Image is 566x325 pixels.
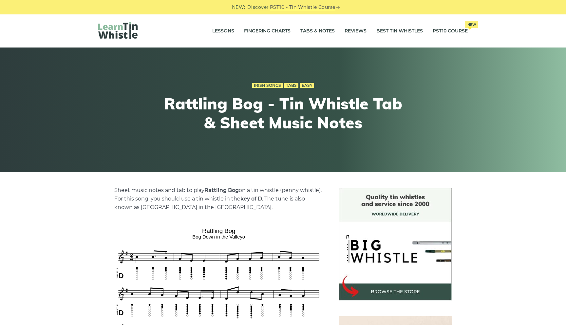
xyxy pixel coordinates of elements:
a: Reviews [345,23,367,39]
img: BigWhistle Tin Whistle Store [339,188,452,300]
a: Tabs & Notes [300,23,335,39]
a: PST10 CourseNew [433,23,468,39]
a: Lessons [212,23,234,39]
strong: Rattling Bog [204,187,239,193]
img: LearnTinWhistle.com [98,22,138,39]
span: New [465,21,478,28]
a: Best Tin Whistles [376,23,423,39]
strong: key of D [240,196,262,202]
h1: Rattling Bog - Tin Whistle Tab & Sheet Music Notes [162,94,404,132]
a: Tabs [284,83,298,88]
p: Sheet music notes and tab to play on a tin whistle (penny whistle). For this song, you should use... [114,186,323,212]
a: Fingering Charts [244,23,291,39]
a: Easy [300,83,314,88]
a: Irish Songs [252,83,283,88]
